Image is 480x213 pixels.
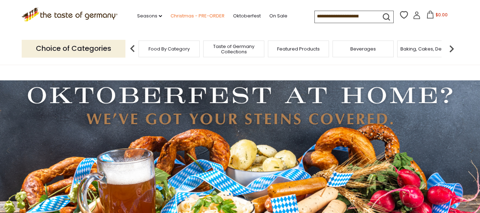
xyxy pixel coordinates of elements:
[149,46,190,52] a: Food By Category
[171,12,225,20] a: Christmas - PRE-ORDER
[269,12,287,20] a: On Sale
[436,12,448,18] span: $0.00
[233,12,261,20] a: Oktoberfest
[400,46,455,52] a: Baking, Cakes, Desserts
[22,40,125,57] p: Choice of Categories
[205,44,262,54] a: Taste of Germany Collections
[444,42,459,56] img: next arrow
[422,11,452,21] button: $0.00
[125,42,140,56] img: previous arrow
[277,46,320,52] a: Featured Products
[137,12,162,20] a: Seasons
[350,46,376,52] a: Beverages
